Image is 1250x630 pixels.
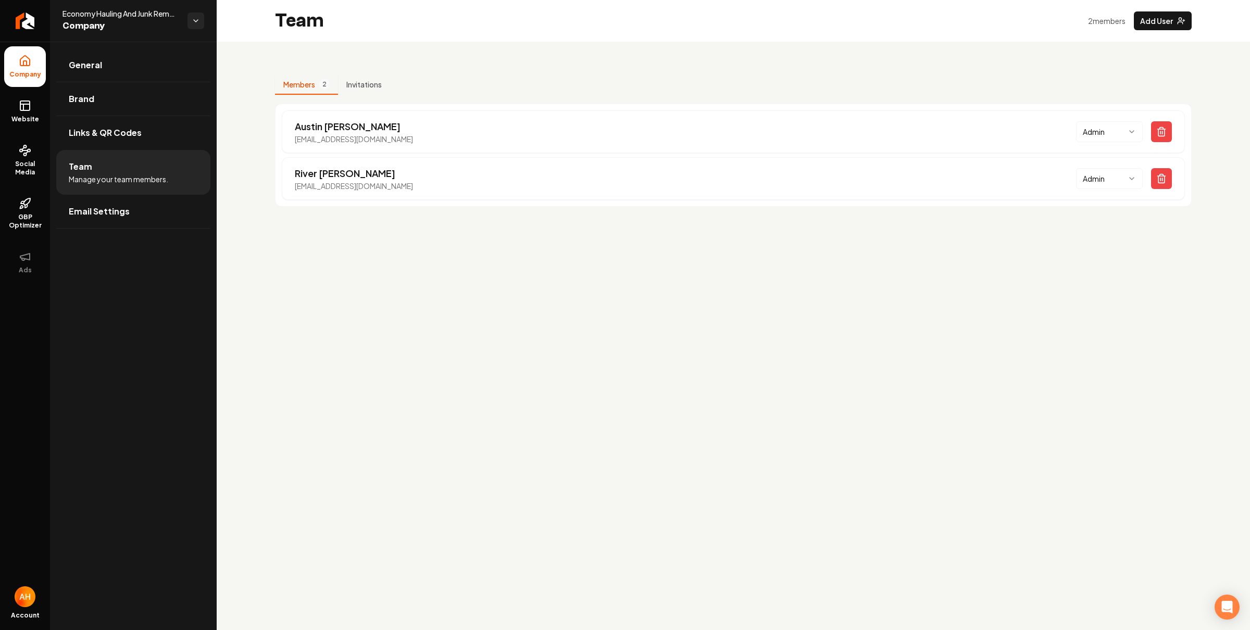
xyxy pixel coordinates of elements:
a: Email Settings [56,195,210,228]
span: Company [5,70,45,79]
span: GBP Optimizer [4,213,46,230]
p: 2 member s [1088,16,1126,26]
p: [EMAIL_ADDRESS][DOMAIN_NAME] [295,134,413,144]
span: Brand [69,93,94,105]
span: Ads [15,266,36,274]
a: Website [4,91,46,132]
button: Members [275,75,338,95]
a: Brand [56,82,210,116]
span: Account [11,611,40,620]
a: Social Media [4,136,46,185]
button: Add User [1134,11,1192,30]
button: Invitations [338,75,390,95]
span: Website [7,115,43,123]
span: 2 [319,79,330,90]
a: Links & QR Codes [56,116,210,149]
span: Economy Hauling And Junk Removal [63,8,179,19]
span: Email Settings [69,205,130,218]
p: [EMAIL_ADDRESS][DOMAIN_NAME] [295,181,413,191]
span: Team [69,160,92,173]
button: Open user button [15,586,35,607]
h2: Team [275,10,324,31]
p: River [PERSON_NAME] [295,166,413,181]
span: Social Media [4,160,46,177]
a: General [56,48,210,82]
div: Open Intercom Messenger [1215,595,1240,620]
p: Austin [PERSON_NAME] [295,119,413,134]
span: General [69,59,102,71]
img: Anthony Hurgoi [15,586,35,607]
button: Ads [4,242,46,283]
span: Company [63,19,179,33]
img: Rebolt Logo [16,12,35,29]
span: Links & QR Codes [69,127,142,139]
a: GBP Optimizer [4,189,46,238]
span: Manage your team members. [69,174,168,184]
